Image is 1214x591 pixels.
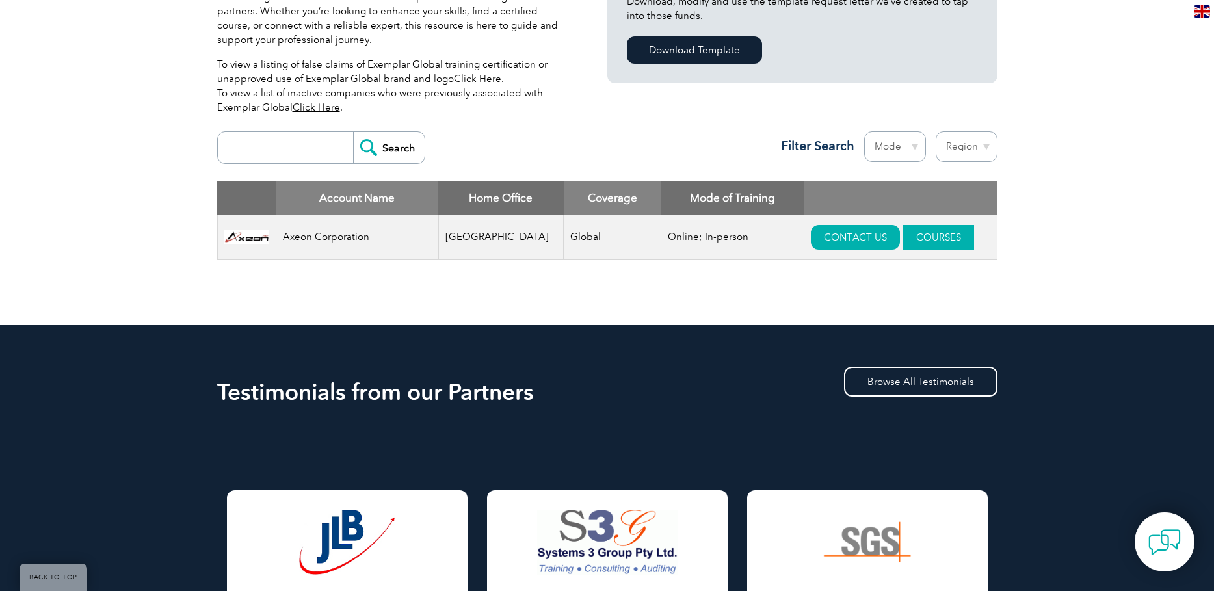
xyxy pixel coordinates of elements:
th: Coverage: activate to sort column ascending [564,181,661,215]
img: contact-chat.png [1148,526,1181,558]
a: Click Here [454,73,501,85]
th: Account Name: activate to sort column descending [276,181,438,215]
a: CONTACT US [811,225,900,250]
td: Global [564,215,661,260]
img: 28820fe6-db04-ea11-a811-000d3a793f32-logo.jpg [224,230,269,244]
td: [GEOGRAPHIC_DATA] [438,215,564,260]
img: en [1194,5,1210,18]
td: Axeon Corporation [276,215,438,260]
a: Click Here [293,101,340,113]
td: Online; In-person [661,215,804,260]
th: Mode of Training: activate to sort column ascending [661,181,804,215]
a: BACK TO TOP [20,564,87,591]
th: Home Office: activate to sort column ascending [438,181,564,215]
h3: Filter Search [773,138,854,154]
a: Download Template [627,36,762,64]
a: Browse All Testimonials [844,367,997,397]
input: Search [353,132,425,163]
th: : activate to sort column ascending [804,181,997,215]
h2: Testimonials from our Partners [217,382,997,402]
a: COURSES [903,225,974,250]
p: To view a listing of false claims of Exemplar Global training certification or unapproved use of ... [217,57,568,114]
